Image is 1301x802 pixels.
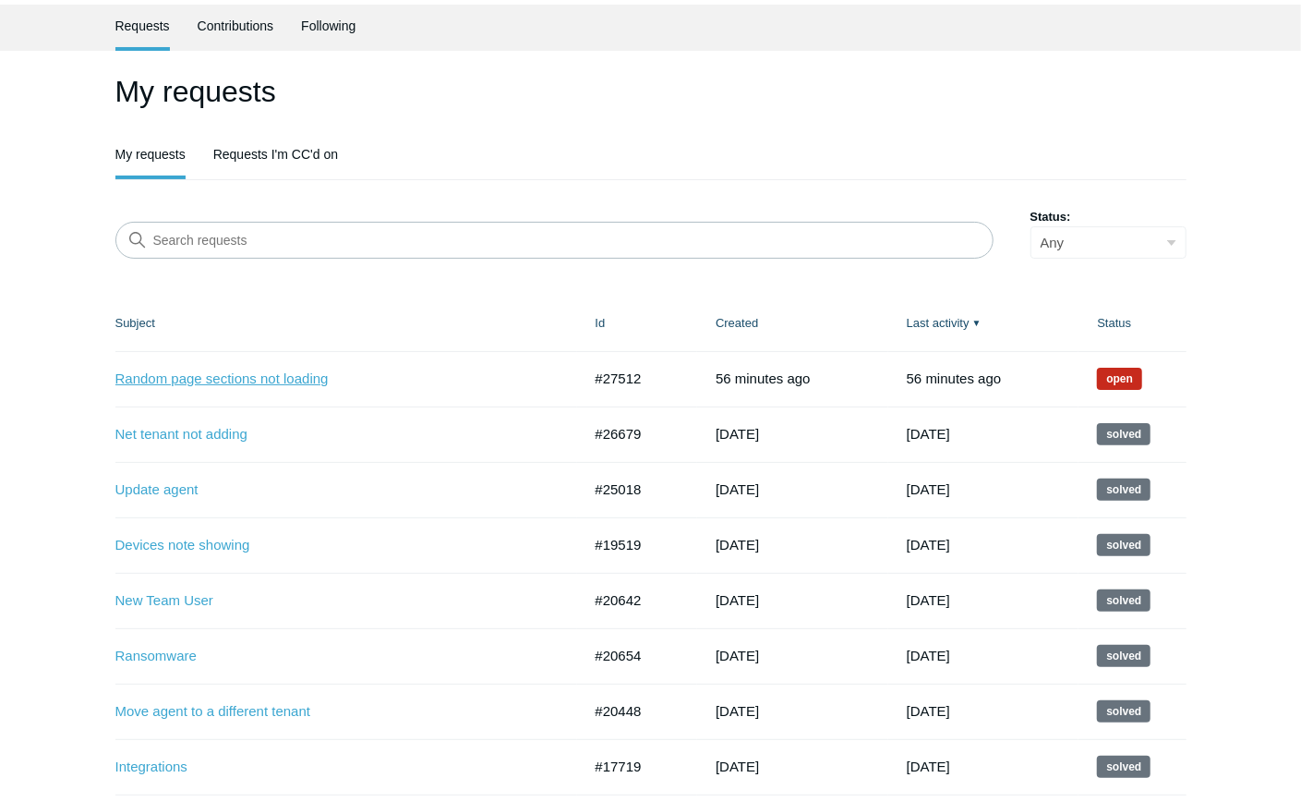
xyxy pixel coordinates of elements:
[716,592,759,608] time: 10/08/2024, 13:49
[1097,589,1150,612] span: This request has been solved
[115,133,186,176] a: My requests
[115,646,554,667] a: Ransomware
[577,407,698,462] td: #26679
[907,703,950,719] time: 10/21/2024, 10:03
[115,535,554,556] a: Devices note showing
[907,648,950,663] time: 11/04/2024, 15:03
[716,703,759,719] time: 10/01/2024, 09:04
[1097,368,1142,390] span: We are working on a response for you
[1097,645,1150,667] span: This request has been solved
[1078,296,1186,351] th: Status
[1097,479,1150,501] span: This request has been solved
[1097,756,1150,778] span: This request has been solved
[115,222,994,259] input: Search requests
[907,371,1002,386] time: 08/18/2025, 13:20
[907,592,950,608] time: 11/06/2024, 12:02
[716,537,759,553] time: 08/14/2024, 10:55
[577,296,698,351] th: Id
[577,684,698,739] td: #20448
[1030,208,1187,226] label: Status:
[907,537,950,553] time: 12/10/2024, 19:02
[115,5,170,47] a: Requests
[907,759,950,774] time: 06/04/2024, 10:02
[115,69,1187,114] h1: My requests
[716,759,759,774] time: 05/14/2024, 21:47
[115,480,554,501] a: Update agent
[1097,423,1150,445] span: This request has been solved
[577,462,698,517] td: #25018
[716,481,759,497] time: 05/21/2025, 15:34
[115,296,577,351] th: Subject
[213,133,338,176] a: Requests I'm CC'd on
[115,590,554,612] a: New Team User
[577,351,698,407] td: #27512
[907,426,950,442] time: 08/02/2025, 11:02
[907,316,970,330] a: Last activity▼
[972,316,982,330] span: ▼
[115,424,554,445] a: Net tenant not adding
[1097,534,1150,556] span: This request has been solved
[577,739,698,795] td: #17719
[1097,700,1150,723] span: This request has been solved
[301,5,355,47] a: Following
[716,426,759,442] time: 07/23/2025, 09:56
[716,648,759,663] time: 10/09/2024, 08:41
[577,517,698,573] td: #19519
[716,316,758,330] a: Created
[577,628,698,684] td: #20654
[115,757,554,778] a: Integrations
[907,481,950,497] time: 06/19/2025, 11:02
[115,701,554,723] a: Move agent to a different tenant
[198,5,274,47] a: Contributions
[115,369,554,390] a: Random page sections not loading
[577,573,698,628] td: #20642
[716,371,811,386] time: 08/18/2025, 13:20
